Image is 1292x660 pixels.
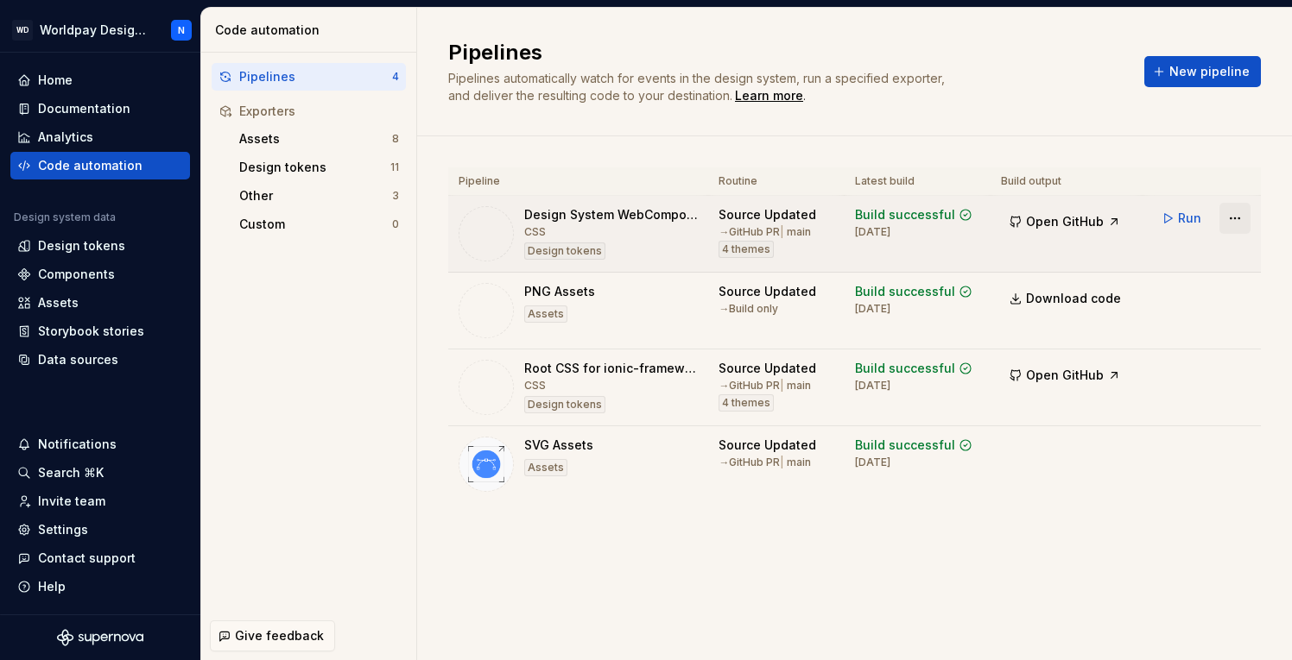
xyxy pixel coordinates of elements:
div: Build successful [855,437,955,454]
div: [DATE] [855,302,890,316]
th: Latest build [845,167,991,196]
div: Assets [524,459,567,476]
div: CSS [524,225,546,239]
button: WDWorldpay Design SystemN [3,11,197,48]
div: Worldpay Design System [40,22,150,39]
span: . [732,90,806,103]
div: Assets [38,294,79,311]
div: PNG Assets [524,283,595,300]
span: 4 themes [722,242,770,256]
div: [DATE] [855,456,890,469]
a: Storybook stories [10,317,190,345]
div: [DATE] [855,379,890,393]
h2: Pipelines [448,39,1124,66]
div: Source Updated [719,360,816,377]
div: Design tokens [524,242,605,260]
span: | [780,379,784,392]
div: Build successful [855,360,955,377]
a: Download code [1001,283,1132,314]
div: 0 [392,217,399,231]
button: Help [10,573,190,600]
div: Notifications [38,436,117,453]
a: Open GitHub [1001,217,1129,231]
div: Analytics [38,129,93,146]
a: Learn more [735,87,803,104]
button: Design tokens11 [232,154,406,181]
button: Notifications [10,431,190,458]
div: → GitHub PR main [719,225,811,239]
button: Search ⌘K [10,459,190,487]
div: 4 [392,70,399,84]
div: Documentation [38,100,130,117]
span: 4 themes [722,396,770,410]
div: Code automation [38,157,142,174]
button: Pipelines4 [212,63,406,91]
a: Invite team [10,487,190,515]
div: Other [239,187,392,204]
span: Open GitHub [1026,213,1104,230]
div: 8 [392,132,399,146]
a: Analytics [10,123,190,151]
th: Pipeline [448,167,708,196]
span: Download code [1026,290,1121,307]
div: [DATE] [855,225,890,239]
div: Design tokens [239,159,390,176]
a: Custom0 [232,211,406,238]
svg: Supernova Logo [57,629,143,646]
span: Pipelines automatically watch for events in the design system, run a specified exporter, and deli... [448,71,948,103]
button: Open GitHub [1001,360,1129,391]
button: Give feedback [210,620,335,651]
a: Data sources [10,346,190,374]
a: Components [10,261,190,288]
a: Code automation [10,152,190,179]
button: Run [1153,203,1213,234]
div: Storybook stories [38,323,144,340]
a: Settings [10,516,190,544]
button: Contact support [10,544,190,572]
div: Exporters [239,103,399,120]
button: Open GitHub [1001,206,1129,237]
span: Run [1178,210,1201,227]
div: N [178,23,185,37]
div: Build successful [855,206,955,223]
div: Code automation [215,22,409,39]
div: → GitHub PR main [719,379,811,393]
div: Data sources [38,351,118,368]
div: Design system data [14,211,116,224]
div: Help [38,578,66,595]
span: New pipeline [1169,63,1250,80]
div: Home [38,72,73,89]
div: Design System WebComponent Core [524,206,698,223]
div: 3 [392,189,399,203]
div: Pipelines [239,68,392,85]
div: Assets [524,305,567,323]
th: Build output [991,167,1143,196]
span: Give feedback [235,627,324,644]
a: Design tokens [10,232,190,260]
a: Documentation [10,95,190,123]
a: Assets [10,289,190,317]
div: CSS [524,379,546,393]
div: → Build only [719,302,778,316]
div: WD [12,20,33,41]
div: Design tokens [524,396,605,413]
div: Search ⌘K [38,464,104,481]
div: Custom [239,216,392,233]
div: Root CSS for ionic-framework [524,360,698,377]
div: Source Updated [719,206,816,223]
div: Source Updated [719,283,816,300]
button: Other3 [232,182,406,210]
div: Build successful [855,283,955,300]
div: Assets [239,130,392,148]
div: → GitHub PR main [719,456,811,469]
div: Contact support [38,550,136,567]
div: SVG Assets [524,437,593,454]
a: Home [10,66,190,94]
div: Settings [38,521,88,538]
div: Invite team [38,493,105,510]
span: Open GitHub [1026,367,1104,384]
